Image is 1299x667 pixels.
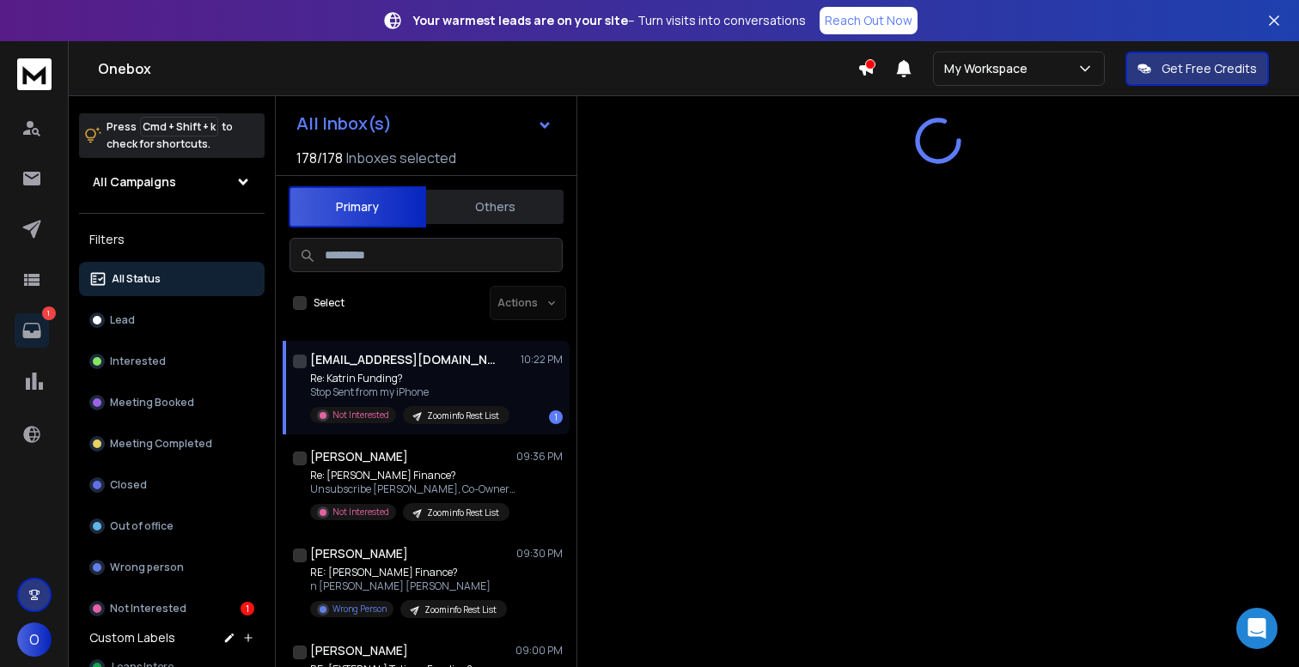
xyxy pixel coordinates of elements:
p: Meeting Completed [110,437,212,451]
button: All Status [79,262,265,296]
p: My Workspace [944,60,1034,77]
button: Get Free Credits [1125,52,1269,86]
span: 178 / 178 [296,148,343,168]
h1: All Inbox(s) [296,115,392,132]
button: Others [426,188,564,226]
p: All Status [112,272,161,286]
label: Select [314,296,345,310]
div: 1 [549,410,563,424]
p: Re: Katrin Funding? [310,372,509,385]
div: 1 [241,602,254,615]
h1: [PERSON_NAME] [310,545,408,562]
button: Wrong person [79,550,265,585]
p: 1 [42,306,56,320]
p: Not Interested [332,506,389,518]
strong: Your warmest leads are on your site [413,12,628,28]
p: Unsubscribe [PERSON_NAME], Co-Owner/Broker [310,482,516,496]
p: 09:00 PM [515,644,563,658]
p: Reach Out Now [825,12,912,29]
h3: Custom Labels [89,629,175,646]
h1: [PERSON_NAME] [310,642,408,659]
p: Lead [110,313,135,327]
button: Primary [289,186,426,227]
p: Re: [PERSON_NAME] Finance? [310,469,516,482]
p: Not Interested [332,409,389,421]
p: Closed [110,478,147,492]
p: Not Interested [110,602,186,615]
a: 1 [15,313,49,348]
button: Not Interested1 [79,591,265,626]
p: RE: [PERSON_NAME] Finance? [310,566,507,579]
p: 09:36 PM [516,450,563,464]
p: Out of office [110,519,174,533]
h3: Inboxes selected [346,148,456,168]
h3: Filters [79,227,265,252]
p: Wrong person [110,561,184,574]
button: Lead [79,303,265,337]
p: Wrong Person [332,603,387,615]
p: Zoominfo Rest List [427,409,499,422]
p: Zoominfo Rest List [424,603,497,616]
span: Cmd + Shift + k [140,117,218,136]
img: logo [17,58,52,90]
button: O [17,622,52,657]
h1: [PERSON_NAME] [310,448,408,465]
h1: All Campaigns [93,173,176,191]
button: Closed [79,468,265,502]
p: n [PERSON_NAME] [PERSON_NAME] [310,579,507,593]
p: Zoominfo Rest List [427,506,499,519]
div: Open Intercom Messenger [1236,608,1278,649]
p: Interested [110,355,166,368]
button: All Inbox(s) [283,106,566,141]
button: Interested [79,344,265,379]
button: Meeting Booked [79,385,265,420]
p: Press to check for shortcuts. [107,118,233,153]
button: Out of office [79,509,265,543]
p: 09:30 PM [516,547,563,561]
p: Stop Sent from my iPhone [310,385,509,399]
button: All Campaigns [79,165,265,199]
p: Get Free Credits [1162,60,1257,77]
a: Reach Out Now [820,7,918,34]
h1: Onebox [98,58,857,79]
p: Meeting Booked [110,396,194,409]
p: 10:22 PM [521,353,563,367]
h1: [EMAIL_ADDRESS][DOMAIN_NAME] [310,351,499,368]
p: – Turn visits into conversations [413,12,806,29]
button: Meeting Completed [79,427,265,461]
